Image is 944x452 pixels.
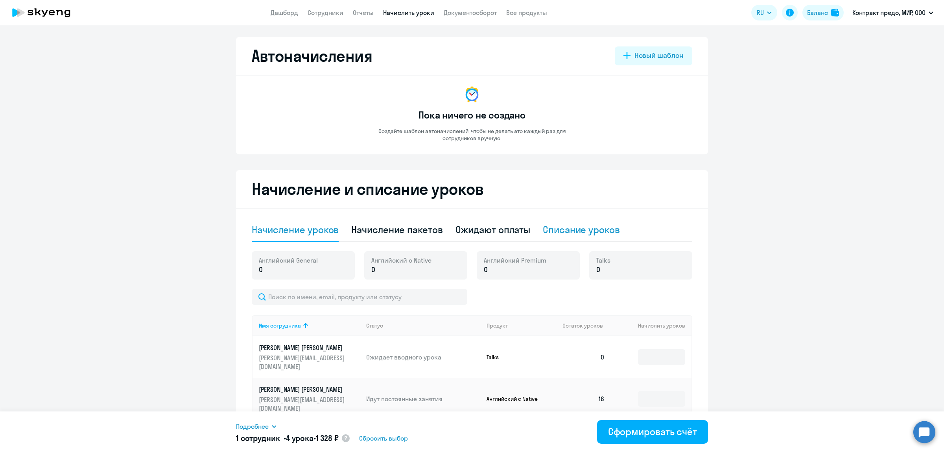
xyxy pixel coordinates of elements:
[556,378,611,420] td: 16
[252,289,467,305] input: Поиск по имени, email, продукту или статусу
[562,322,611,329] div: Остаток уроков
[597,420,708,444] button: Сформировать счёт
[366,353,480,361] p: Ожидает вводного урока
[611,315,691,336] th: Начислить уроков
[362,128,582,142] p: Создайте шаблон автоначислений, чтобы не делать это каждый раз для сотрудников вручную.
[236,422,269,431] span: Подробнее
[852,8,926,17] p: Контракт предо, МИР, ООО
[259,256,318,265] span: Английский General
[286,433,313,443] span: 4 урока
[802,5,844,20] button: Балансbalance
[487,322,557,329] div: Продукт
[807,8,828,17] div: Баланс
[487,354,546,361] p: Talks
[252,223,339,236] div: Начисление уроков
[366,322,480,329] div: Статус
[596,256,610,265] span: Talks
[259,385,360,413] a: [PERSON_NAME] [PERSON_NAME][PERSON_NAME][EMAIL_ADDRESS][DOMAIN_NAME]
[371,256,431,265] span: Английский с Native
[353,9,374,17] a: Отчеты
[366,395,480,403] p: Идут постоянные занятия
[831,9,839,17] img: balance
[848,3,937,22] button: Контракт предо, МИР, ООО
[463,85,481,104] img: no-data
[608,425,697,438] div: Сформировать счёт
[259,395,347,413] p: [PERSON_NAME][EMAIL_ADDRESS][DOMAIN_NAME]
[562,322,603,329] span: Остаток уроков
[751,5,777,20] button: RU
[259,343,360,371] a: [PERSON_NAME] [PERSON_NAME][PERSON_NAME][EMAIL_ADDRESS][DOMAIN_NAME]
[366,322,383,329] div: Статус
[487,322,508,329] div: Продукт
[455,223,531,236] div: Ожидают оплаты
[444,9,497,17] a: Документооборот
[359,433,408,443] span: Сбросить выбор
[236,433,339,444] h5: 1 сотрудник • •
[259,322,301,329] div: Имя сотрудника
[259,343,347,352] p: [PERSON_NAME] [PERSON_NAME]
[615,46,692,65] button: Новый шаблон
[259,265,263,275] span: 0
[308,9,343,17] a: Сотрудники
[271,9,298,17] a: Дашборд
[259,385,347,394] p: [PERSON_NAME] [PERSON_NAME]
[484,256,546,265] span: Английский Premium
[371,265,375,275] span: 0
[506,9,547,17] a: Все продукты
[634,50,684,61] div: Новый шаблон
[259,354,347,371] p: [PERSON_NAME][EMAIL_ADDRESS][DOMAIN_NAME]
[757,8,764,17] span: RU
[556,336,611,378] td: 0
[543,223,620,236] div: Списание уроков
[316,433,339,443] span: 1 328 ₽
[487,395,546,402] p: Английский с Native
[252,180,692,198] h2: Начисление и списание уроков
[484,265,488,275] span: 0
[419,109,525,121] h3: Пока ничего не создано
[383,9,434,17] a: Начислить уроки
[259,322,360,329] div: Имя сотрудника
[351,223,442,236] div: Начисление пакетов
[252,46,372,65] h2: Автоначисления
[596,265,600,275] span: 0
